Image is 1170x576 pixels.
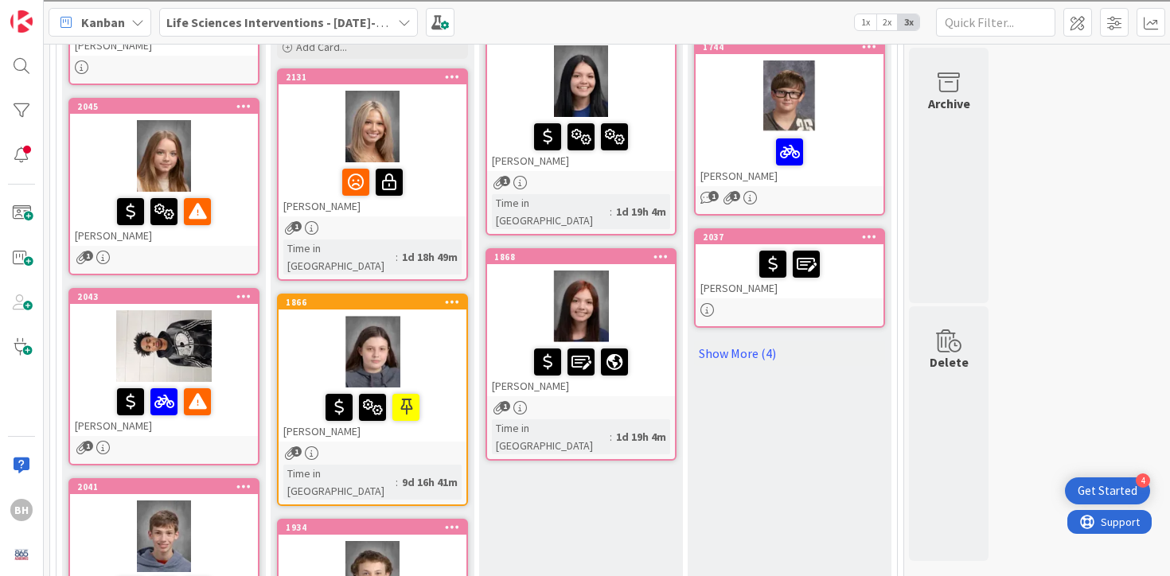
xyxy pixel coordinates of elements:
[291,446,302,457] span: 1
[70,290,258,304] div: 2043
[1078,483,1137,499] div: Get Started
[70,99,258,246] div: 2045[PERSON_NAME]
[6,221,1164,235] div: Magazine
[279,162,466,216] div: [PERSON_NAME]
[6,207,1164,221] div: Journal
[500,401,510,411] span: 1
[398,248,462,266] div: 1d 18h 49m
[6,164,1164,178] div: Print
[10,499,33,521] div: BH
[6,424,1164,438] div: MOVE
[10,10,33,33] img: Visit kanbanzone.com
[696,230,883,244] div: 2037
[6,496,1164,510] div: JOURNAL
[500,176,510,186] span: 1
[610,428,612,446] span: :
[70,480,258,494] div: 2041
[286,72,466,83] div: 2131
[6,524,147,541] input: Search sources
[6,453,1164,467] div: SAVE
[286,522,466,533] div: 1934
[68,98,259,275] a: 2045[PERSON_NAME]
[83,251,93,261] span: 1
[6,278,1164,293] div: TODO: put dlg title
[487,250,675,264] div: 1868
[396,248,398,266] span: :
[486,23,677,235] a: [PERSON_NAME]Time in [GEOGRAPHIC_DATA]:1d 19h 4m
[694,341,885,366] a: Show More (4)
[286,297,466,308] div: 1866
[6,178,1164,193] div: Add Outline Template
[6,467,1164,481] div: BOOK
[396,473,398,491] span: :
[6,64,1164,78] div: Options
[612,428,670,446] div: 1d 19h 4m
[6,438,1164,453] div: New source
[486,248,677,461] a: 1868[PERSON_NAME]Time in [GEOGRAPHIC_DATA]:1d 19h 4m
[283,465,396,500] div: Time in [GEOGRAPHIC_DATA]
[928,94,970,113] div: Archive
[68,288,259,465] a: 2043[PERSON_NAME]
[6,6,1164,21] div: Sort A > Z
[696,244,883,298] div: [PERSON_NAME]
[6,49,1164,64] div: Delete
[279,70,466,216] div: 2131[PERSON_NAME]
[708,191,719,201] span: 1
[6,35,1164,49] div: Move To ...
[6,121,1164,135] div: Delete
[6,481,1164,496] div: WEBSITE
[610,203,612,220] span: :
[6,381,1164,395] div: Move to ...
[930,352,969,372] div: Delete
[487,25,675,171] div: [PERSON_NAME]
[70,192,258,246] div: [PERSON_NAME]
[398,473,462,491] div: 9d 16h 41m
[6,135,1164,150] div: Rename Outline
[6,78,1164,92] div: Sign out
[6,235,1164,250] div: Newspaper
[730,191,740,201] span: 1
[291,221,302,232] span: 1
[6,107,1164,121] div: Move To ...
[77,481,258,492] div: 2041
[296,40,347,54] span: Add Card...
[487,250,675,396] div: 1868[PERSON_NAME]
[279,295,466,442] div: 1866[PERSON_NAME]
[1136,473,1150,488] div: 4
[6,395,1164,410] div: Home
[696,230,883,298] div: 2037[PERSON_NAME]
[70,382,258,436] div: [PERSON_NAME]
[6,21,1164,35] div: Sort New > Old
[283,239,396,274] div: Time in [GEOGRAPHIC_DATA]
[33,2,72,21] span: Support
[696,132,883,186] div: [PERSON_NAME]
[6,367,1164,381] div: DELETE
[487,117,675,171] div: [PERSON_NAME]
[279,387,466,442] div: [PERSON_NAME]
[694,38,885,216] a: 1744[PERSON_NAME]
[494,251,675,263] div: 1868
[696,40,883,186] div: 1744[PERSON_NAME]
[77,291,258,302] div: 2043
[6,150,1164,164] div: Download
[279,295,466,309] div: 1866
[77,101,258,112] div: 2045
[70,99,258,114] div: 2045
[83,441,93,451] span: 1
[6,309,1164,324] div: CANCEL
[277,294,468,506] a: 1866[PERSON_NAME]Time in [GEOGRAPHIC_DATA]:9d 16h 41m
[694,228,885,328] a: 2037[PERSON_NAME]
[703,41,883,53] div: 1744
[1065,477,1150,504] div: Open Get Started checklist, remaining modules: 4
[6,193,1164,207] div: Search for Source
[6,410,1164,424] div: CANCEL
[612,203,670,220] div: 1d 19h 4m
[277,68,468,281] a: 2131[PERSON_NAME]Time in [GEOGRAPHIC_DATA]:1d 18h 49m
[6,250,1164,264] div: Television/Radio
[703,232,883,243] div: 2037
[70,290,258,436] div: 2043[PERSON_NAME]
[6,338,1164,352] div: This outline has no content. Would you like to delete it?
[10,543,33,566] img: avatar
[6,324,1164,338] div: ???
[279,70,466,84] div: 2131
